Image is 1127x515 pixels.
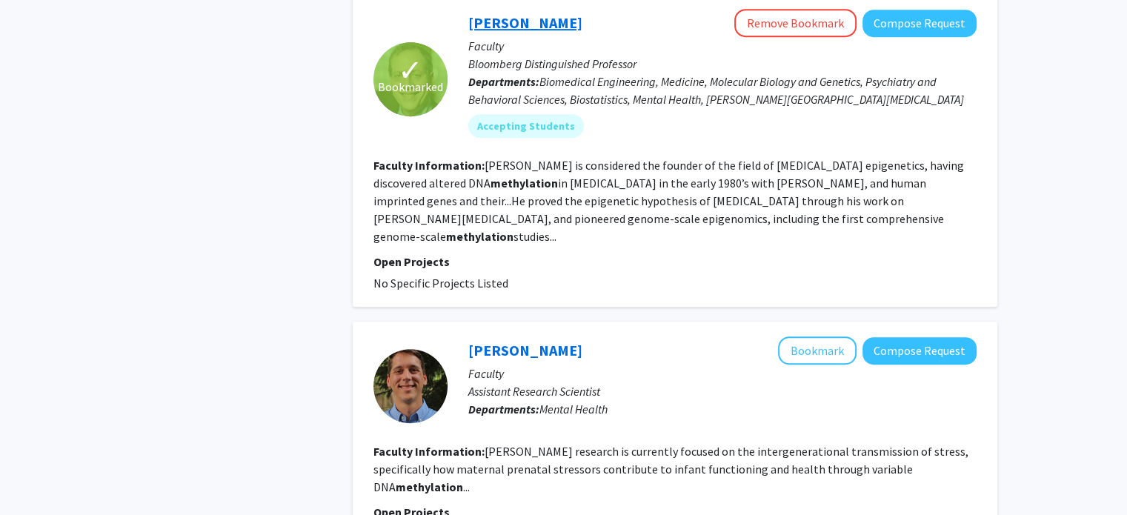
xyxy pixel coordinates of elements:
iframe: Chat [11,448,63,504]
button: Add David Sosnowski to Bookmarks [778,336,857,365]
b: Faculty Information: [373,158,485,173]
span: Mental Health [539,402,608,416]
button: Compose Request to Andy Feinberg [862,10,977,37]
fg-read-more: [PERSON_NAME] research is currently focused on the intergenerational transmission of stress, spec... [373,444,968,494]
b: methylation [491,176,558,190]
b: methylation [446,229,513,244]
a: [PERSON_NAME] [468,341,582,359]
button: Compose Request to David Sosnowski [862,337,977,365]
b: methylation [396,479,463,494]
span: ✓ [398,63,423,78]
b: Departments: [468,402,539,416]
p: Faculty [468,365,977,382]
span: Bookmarked [378,78,443,96]
p: Faculty [468,37,977,55]
p: Assistant Research Scientist [468,382,977,400]
span: Biomedical Engineering, Medicine, Molecular Biology and Genetics, Psychiatry and Behavioral Scien... [468,74,964,107]
mat-chip: Accepting Students [468,114,584,138]
span: No Specific Projects Listed [373,276,508,290]
b: Departments: [468,74,539,89]
a: [PERSON_NAME] [468,13,582,32]
b: Faculty Information: [373,444,485,459]
p: Bloomberg Distinguished Professor [468,55,977,73]
button: Remove Bookmark [734,9,857,37]
fg-read-more: [PERSON_NAME] is considered the founder of the field of [MEDICAL_DATA] epigenetics, having discov... [373,158,964,244]
p: Open Projects [373,253,977,270]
